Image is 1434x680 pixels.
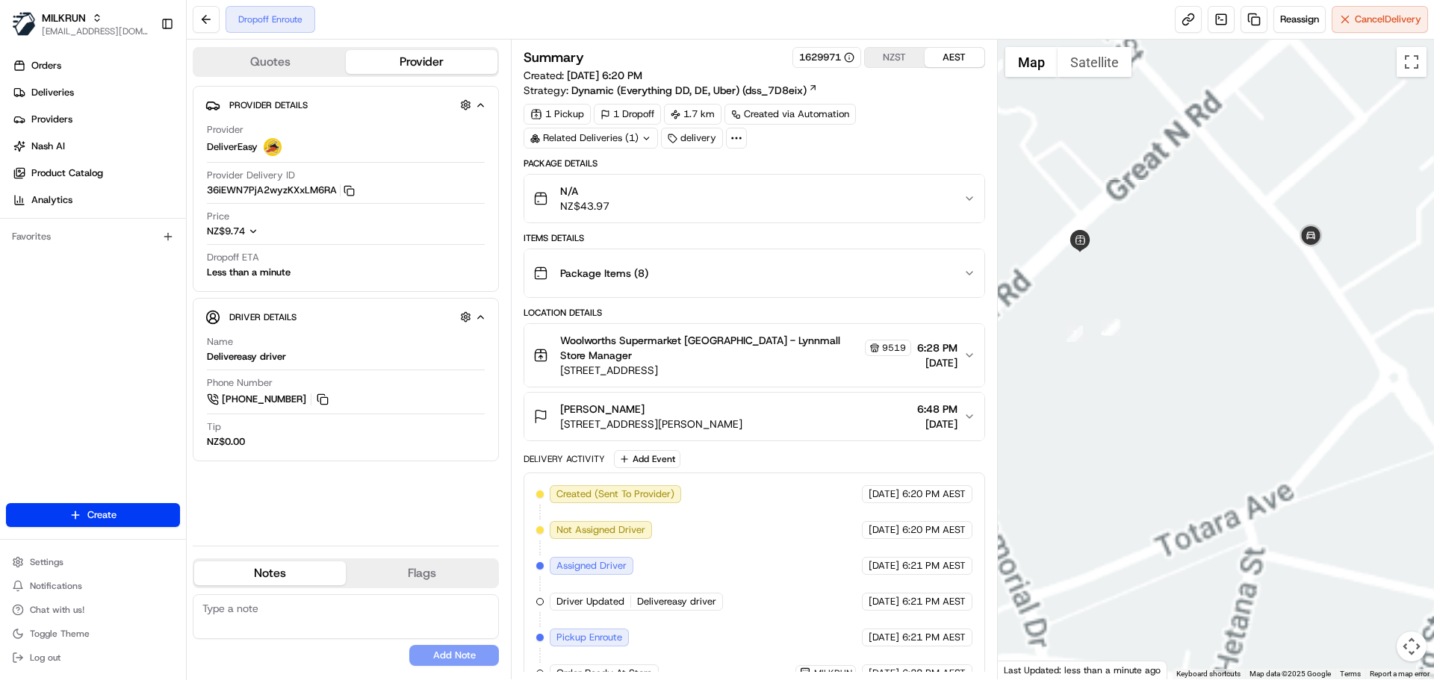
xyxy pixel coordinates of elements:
[917,402,957,417] span: 6:48 PM
[30,604,84,616] span: Chat with us!
[1273,6,1326,33] button: Reassign
[30,628,90,640] span: Toggle Theme
[524,157,984,169] div: Package Details
[1176,669,1241,679] button: Keyboard shortcuts
[31,86,74,99] span: Deliveries
[1397,47,1427,77] button: Toggle fullscreen view
[207,266,291,279] div: Less than a minute
[6,552,180,573] button: Settings
[6,225,180,249] div: Favorites
[1355,13,1421,26] span: Cancel Delivery
[30,652,60,664] span: Log out
[524,175,984,222] button: N/ANZ$43.97
[42,25,149,37] button: [EMAIL_ADDRESS][DOMAIN_NAME]
[986,61,1002,78] div: 8
[637,595,716,608] span: Delivereasy driver
[207,376,273,390] span: Phone Number
[524,51,584,64] h3: Summary
[1280,13,1319,26] span: Reassign
[6,54,186,78] a: Orders
[902,487,966,501] span: 6:20 PM AEST
[902,559,966,573] span: 6:21 PM AEST
[917,417,957,431] span: [DATE]
[799,51,854,64] div: 1629971
[6,107,186,131] a: Providers
[207,169,295,182] span: Provider Delivery ID
[207,420,221,434] span: Tip
[207,435,245,449] div: NZ$0.00
[194,561,346,585] button: Notes
[524,307,984,319] div: Location Details
[31,140,65,153] span: Nash AI
[560,333,861,363] span: Woolworths Supermarket [GEOGRAPHIC_DATA] - Lynnmall Store Manager
[229,311,297,323] span: Driver Details
[594,104,661,125] div: 1 Dropoff
[560,266,648,281] span: Package Items ( 8 )
[524,324,984,387] button: Woolworths Supermarket [GEOGRAPHIC_DATA] - Lynnmall Store Manager9519[STREET_ADDRESS]6:28 PM[DATE]
[869,631,899,644] span: [DATE]
[524,232,984,244] div: Items Details
[567,69,642,82] span: [DATE] 6:20 PM
[207,251,259,264] span: Dropoff ETA
[560,184,609,199] span: N/A
[31,166,103,180] span: Product Catalog
[524,393,984,440] button: [PERSON_NAME][STREET_ADDRESS][PERSON_NAME]6:48 PM[DATE]
[869,595,899,608] span: [DATE]
[560,363,910,378] span: [STREET_ADDRESS]
[207,210,229,223] span: Price
[1250,670,1331,678] span: Map data ©2025 Google
[207,225,338,238] button: NZ$9.74
[882,342,906,354] span: 9519
[524,104,591,125] div: 1 Pickup
[571,83,818,98] a: Dynamic (Everything DD, DE, Uber) (dss_7D8eix)
[1102,319,1118,335] div: 4
[205,93,486,117] button: Provider Details
[6,81,186,105] a: Deliveries
[560,199,609,213] span: NZ$43.97
[524,68,642,83] span: Created:
[42,10,86,25] span: MILKRUN
[925,48,984,67] button: AEST
[1002,660,1051,679] a: Open this area in Google Maps (opens a new window)
[31,113,72,126] span: Providers
[1101,319,1117,335] div: 5
[207,350,286,364] div: Delivereasy driver
[614,450,680,468] button: Add Event
[814,667,852,679] span: MILKRUN
[524,249,984,297] button: Package Items (8)
[556,523,645,537] span: Not Assigned Driver
[661,128,723,149] div: delivery
[1058,47,1132,77] button: Show satellite imagery
[229,99,308,111] span: Provider Details
[902,523,966,537] span: 6:20 PM AEST
[724,104,856,125] a: Created via Automation
[524,128,658,149] div: Related Deliveries (1)
[917,355,957,370] span: [DATE]
[31,193,72,207] span: Analytics
[207,335,233,349] span: Name
[1067,325,1083,342] div: 7
[207,123,243,137] span: Provider
[902,667,966,680] span: 6:28 PM AEST
[902,595,966,608] span: 6:21 PM AEST
[524,83,818,98] div: Strategy:
[6,161,186,185] a: Product Catalog
[902,631,966,644] span: 6:21 PM AEST
[205,305,486,329] button: Driver Details
[207,391,331,408] a: [PHONE_NUMBER]
[556,631,622,644] span: Pickup Enroute
[987,59,1003,75] div: 9
[6,599,180,620] button: Chat with us!
[346,50,497,74] button: Provider
[556,667,652,680] span: Order Ready At Store
[31,59,61,72] span: Orders
[869,523,899,537] span: [DATE]
[30,580,82,592] span: Notifications
[524,453,605,465] div: Delivery Activity
[917,340,957,355] span: 6:28 PM
[222,393,306,406] span: [PHONE_NUMBER]
[6,6,155,42] button: MILKRUNMILKRUN[EMAIL_ADDRESS][DOMAIN_NAME]
[207,225,245,237] span: NZ$9.74
[869,667,899,680] span: [DATE]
